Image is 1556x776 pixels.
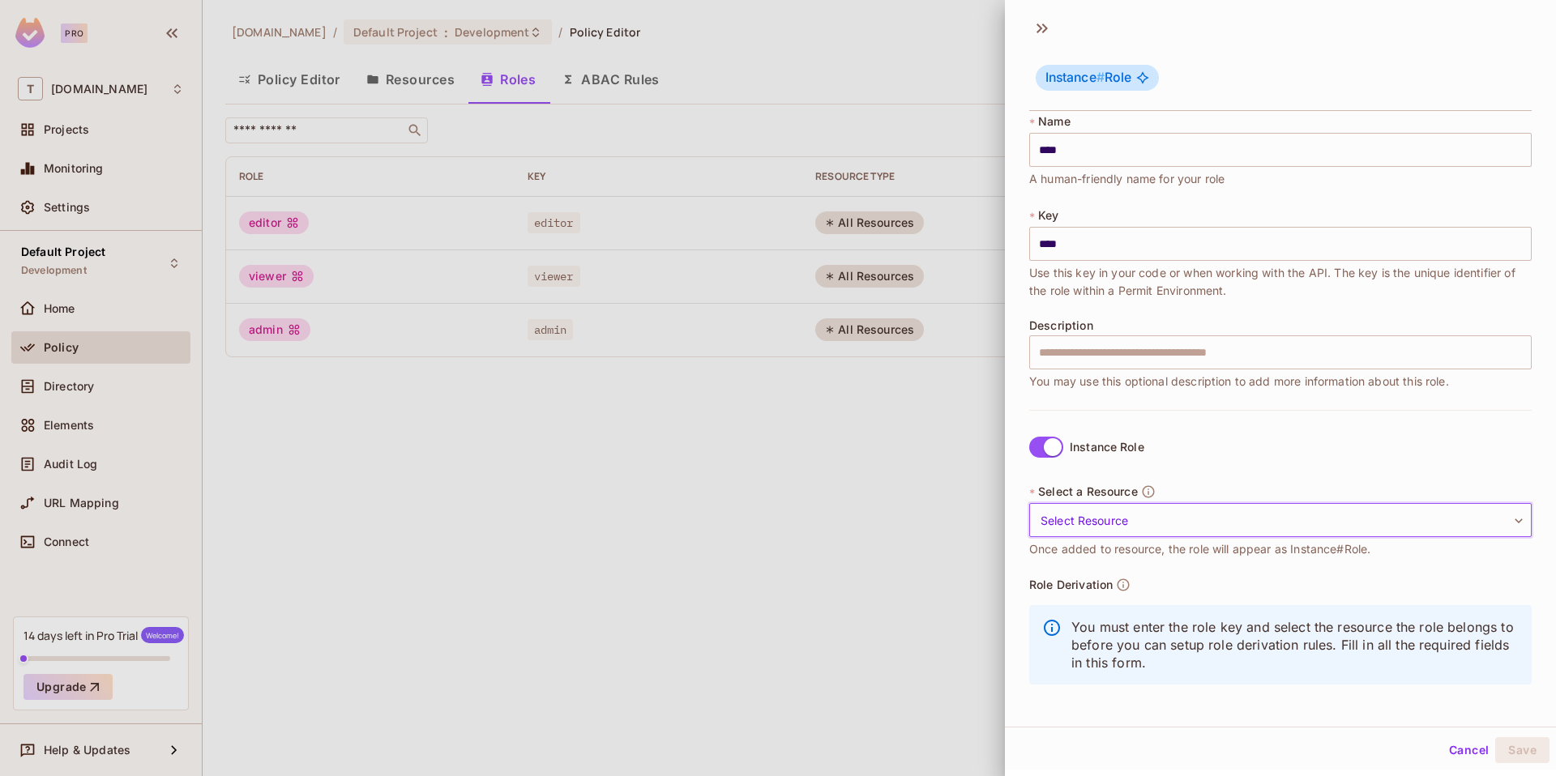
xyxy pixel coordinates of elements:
[1029,170,1225,188] span: A human-friendly name for your role
[1071,618,1519,672] p: You must enter the role key and select the resource the role belongs to before you can setup role...
[1029,319,1093,332] span: Description
[1029,578,1113,591] span: Role Derivation
[1096,70,1105,85] span: #
[1045,70,1131,86] span: Role
[1070,441,1144,454] div: Instance Role
[1038,115,1071,128] span: Name
[1029,264,1532,300] span: Use this key in your code or when working with the API. The key is the unique identifier of the r...
[1495,737,1550,763] button: Save
[1038,209,1058,222] span: Key
[1029,540,1370,558] span: Once added to resource, the role will appear as Instance#Role.
[1045,70,1105,85] span: Instance
[1029,373,1449,390] span: You may use this optional description to add more information about this role.
[1443,737,1495,763] button: Cancel
[1038,485,1138,498] span: Select a Resource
